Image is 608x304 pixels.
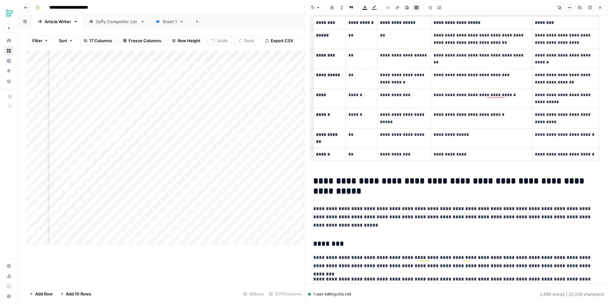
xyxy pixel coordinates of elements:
[56,289,95,299] button: Add 10 Rows
[79,36,116,46] button: 17 Columns
[168,36,205,46] button: Row Height
[45,18,71,25] div: Article Writer
[4,261,14,271] a: Settings
[59,37,67,44] span: Sort
[4,291,14,301] button: Help + Support
[207,36,232,46] button: Undo
[266,289,304,299] div: 17/17 Columns
[4,281,14,291] a: Learning Hub
[540,291,604,297] div: 2,886 words | 20,239 characters
[4,36,14,46] a: Home
[261,36,297,46] button: Export CSV
[178,37,200,44] span: Row Height
[150,15,189,28] a: Sheet 1
[4,271,14,281] a: Usage
[83,15,150,28] a: Zeffy Competitor List
[119,36,165,46] button: Freeze Columns
[55,36,77,46] button: Sort
[35,291,53,297] span: Add Row
[32,37,42,44] span: Filter
[89,37,112,44] span: 17 Columns
[96,18,138,25] div: Zeffy Competitor List
[308,291,351,297] div: 1 user editing this cell
[217,37,228,44] span: Undo
[244,37,254,44] span: Redo
[162,18,177,25] div: Sheet 1
[234,36,258,46] button: Redo
[241,289,266,299] div: 16 Rows
[4,46,14,56] a: Browse
[32,15,83,28] a: Article Writer
[28,36,52,46] button: Filter
[4,76,14,86] a: Your Data
[4,7,15,19] img: Zeffy Logo
[4,5,14,21] button: Workspace: Zeffy
[66,291,91,297] span: Add 10 Rows
[271,37,293,44] span: Export CSV
[129,37,161,44] span: Freeze Columns
[4,56,14,66] a: Insights
[26,289,56,299] button: Add Row
[4,66,14,76] a: Opportunities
